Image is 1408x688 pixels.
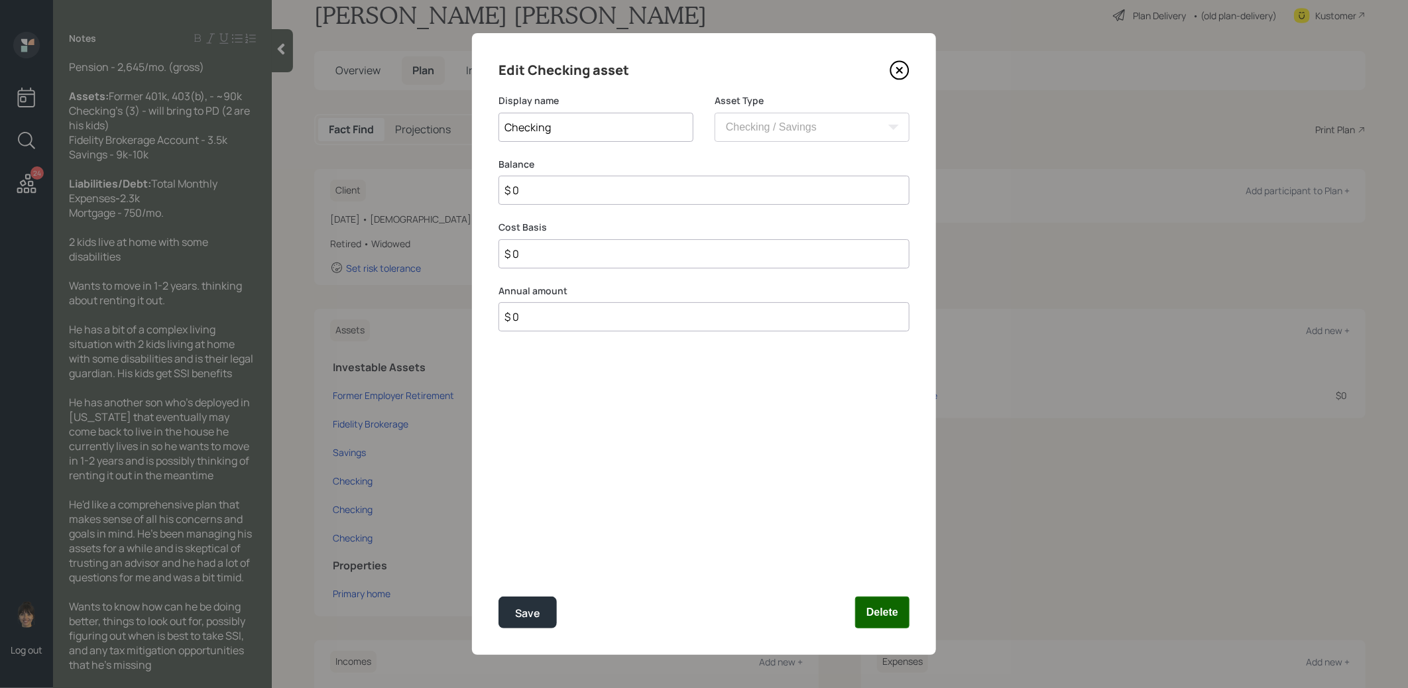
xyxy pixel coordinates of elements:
[499,284,909,298] label: Annual amount
[499,60,629,81] h4: Edit Checking asset
[855,597,909,628] button: Delete
[499,221,909,234] label: Cost Basis
[499,158,909,171] label: Balance
[499,597,557,628] button: Save
[499,94,693,107] label: Display name
[515,604,540,622] div: Save
[715,94,909,107] label: Asset Type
